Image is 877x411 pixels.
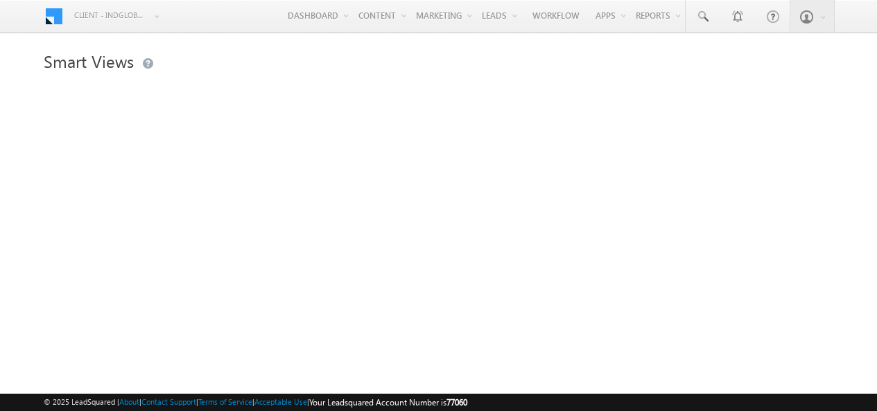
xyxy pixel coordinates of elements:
[446,397,467,408] span: 77060
[141,397,196,406] a: Contact Support
[74,8,147,22] span: Client - indglobal1 (77060)
[198,397,252,406] a: Terms of Service
[119,397,139,406] a: About
[309,397,467,408] span: Your Leadsquared Account Number is
[44,50,134,72] span: Smart Views
[254,397,307,406] a: Acceptable Use
[44,396,467,409] span: © 2025 LeadSquared | | | | |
